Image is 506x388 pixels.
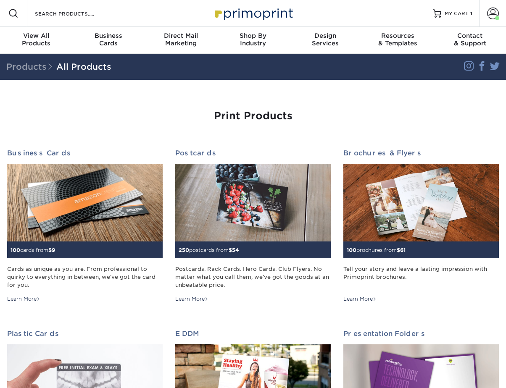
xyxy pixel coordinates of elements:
[232,247,239,253] span: 54
[434,32,506,47] div: & Support
[7,295,40,303] div: Learn More
[7,149,163,303] a: Business Cards 100cards from$9 Cards as unique as you are. From professional to quirky to everyth...
[72,32,145,47] div: Cards
[343,149,499,303] a: Brochures & Flyers 100brochures from$61 Tell your story and leave a lasting impression with Primo...
[217,32,289,39] span: Shop By
[343,295,377,303] div: Learn More
[7,164,163,241] img: Business Cards
[361,27,434,54] a: Resources& Templates
[434,27,506,54] a: Contact& Support
[11,247,55,253] small: cards from
[217,27,289,54] a: Shop ByIndustry
[397,247,400,253] span: $
[217,32,289,47] div: Industry
[289,32,361,47] div: Services
[434,32,506,39] span: Contact
[48,247,52,253] span: $
[52,247,55,253] span: 9
[361,32,434,47] div: & Templates
[343,330,499,338] h2: Presentation Folders
[145,27,217,54] a: Direct MailMarketing
[7,330,163,338] h2: Plastic Cards
[11,247,20,253] span: 100
[289,32,361,39] span: Design
[56,62,111,72] a: All Products
[179,247,189,253] span: 250
[6,62,56,72] span: Products
[211,4,295,22] img: Primoprint
[343,265,499,289] div: Tell your story and leave a lasting impression with Primoprint brochures.
[445,10,469,17] span: MY CART
[175,330,331,338] h2: EDDM
[7,110,499,122] h1: Print Products
[145,32,217,47] div: Marketing
[175,164,331,241] img: Postcards
[72,27,145,54] a: BusinessCards
[229,247,232,253] span: $
[289,27,361,54] a: DesignServices
[175,149,331,157] h2: Postcards
[145,32,217,39] span: Direct Mail
[34,8,116,18] input: SEARCH PRODUCTS.....
[400,247,406,253] span: 61
[175,295,208,303] div: Learn More
[470,10,472,16] span: 1
[347,247,356,253] span: 100
[347,247,406,253] small: brochures from
[72,32,145,39] span: Business
[361,32,434,39] span: Resources
[175,265,331,289] div: Postcards. Rack Cards. Hero Cards. Club Flyers. No matter what you call them, we've got the goods...
[343,164,499,241] img: Brochures & Flyers
[7,265,163,289] div: Cards as unique as you are. From professional to quirky to everything in between, we've got the c...
[7,149,163,157] h2: Business Cards
[343,149,499,157] h2: Brochures & Flyers
[179,247,239,253] small: postcards from
[175,149,331,303] a: Postcards 250postcards from$54 Postcards. Rack Cards. Hero Cards. Club Flyers. No matter what you...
